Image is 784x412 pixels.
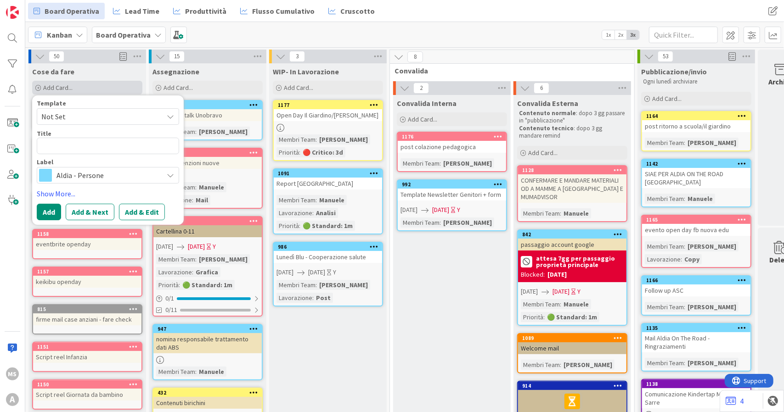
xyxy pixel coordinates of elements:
[33,230,141,250] div: 1158eventbrite openday
[645,358,684,368] div: Membri Team
[37,344,141,350] div: 1151
[517,99,578,108] span: Convalida Esterna
[168,3,232,19] a: Produttività
[441,158,494,168] div: [PERSON_NAME]
[274,101,382,109] div: 1177
[521,270,545,279] div: Blocked:
[398,141,506,153] div: post colazione pedagogica
[547,270,567,279] div: [DATE]
[28,3,105,19] a: Board Operativa
[33,267,141,276] div: 1157
[407,51,423,62] span: 8
[96,30,151,39] b: Board Operativa
[522,335,626,341] div: 1089
[158,150,262,156] div: 204
[685,358,739,368] div: [PERSON_NAME]
[340,6,375,17] span: Cruscotto
[398,180,506,200] div: 992Template Newsletter Genitori + form
[652,95,682,103] span: Add Card...
[56,169,158,182] span: Aldia - Persone
[274,169,382,178] div: 1091
[536,255,624,268] b: attesa 7gg per passaggio proprietà principale
[153,225,262,237] div: Cartellina 0-11
[726,395,744,406] a: 4
[398,133,506,153] div: 1176post colazione pedagogica
[276,134,316,145] div: Membri Team
[37,381,141,388] div: 1150
[577,287,581,296] div: Y
[317,280,370,290] div: [PERSON_NAME]
[33,267,141,288] div: 1157keikibu openday
[333,267,336,277] div: Y
[316,280,317,290] span: :
[521,299,560,309] div: Membri Team
[323,3,380,19] a: Cruscotto
[300,147,345,157] div: 🔴 Critico: 3d
[642,380,750,388] div: 1138
[33,380,141,389] div: 1150
[684,302,685,312] span: :
[684,358,685,368] span: :
[197,127,250,137] div: [PERSON_NAME]
[33,389,141,401] div: Script reel Giornata da bambino
[642,216,750,236] div: 1165evento open day fb nuova edu
[314,293,333,303] div: Post
[33,305,141,325] div: 815firme mail case anziani - fare check
[521,208,560,218] div: Membri Team
[284,84,313,92] span: Add Card...
[395,66,623,75] span: Convalida
[193,195,210,205] div: Mail
[153,217,262,237] div: 428Cartellina 0-11
[518,334,626,342] div: 1089
[32,67,74,76] span: Cose da fare
[684,138,685,148] span: :
[276,195,316,205] div: Membri Team
[156,280,179,290] div: Priorità
[522,383,626,389] div: 914
[646,161,750,167] div: 1142
[213,242,216,251] div: Y
[397,99,457,108] span: Convalida Interna
[276,280,316,290] div: Membri Team
[278,170,382,177] div: 1091
[646,217,750,223] div: 1165
[19,1,42,12] span: Support
[518,174,626,203] div: CONFERMARE E MANDARE MATERIALI OD A MAMME A [GEOGRAPHIC_DATA] E MUMADVISOR
[156,267,192,277] div: Lavorazione
[560,299,561,309] span: :
[682,254,702,264] div: Copy
[165,294,174,303] span: 0 / 1
[33,230,141,238] div: 1158
[274,251,382,263] div: Lunedì Blu - Cooperazione salute
[273,67,339,76] span: WIP- In Lavorazione
[153,325,262,333] div: 947
[153,397,262,409] div: Contenuti birichini
[561,208,591,218] div: Manuele
[641,67,707,76] span: Pubblicazione/invio
[398,189,506,200] div: Template Newsletter Genitori + form
[119,204,165,220] button: Add & Edit
[153,149,262,157] div: 204
[197,182,226,192] div: Manuele
[299,221,300,231] span: :
[645,138,684,148] div: Membri Team
[685,302,739,312] div: [PERSON_NAME]
[518,239,626,251] div: passaggio account google
[37,100,66,106] span: Template
[33,351,141,363] div: Script reel Infanzia
[522,231,626,238] div: 842
[646,277,750,284] div: 1166
[6,6,19,19] img: Visit kanbanzone.com
[642,332,750,352] div: Mail Aldia On The Road - Ringraziamenti
[519,124,574,132] strong: Contenuto tecnico
[274,109,382,121] div: Open Day Il Giardino/[PERSON_NAME]
[649,27,718,43] input: Quick Filter...
[522,167,626,173] div: 1128
[125,6,159,17] span: Lead Time
[642,112,750,132] div: 1164post ritorno a scuola/il giardino
[153,149,262,169] div: 204Mail convenzioni nuove
[560,208,561,218] span: :
[553,287,570,296] span: [DATE]
[169,51,185,62] span: 15
[645,241,684,251] div: Membri Team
